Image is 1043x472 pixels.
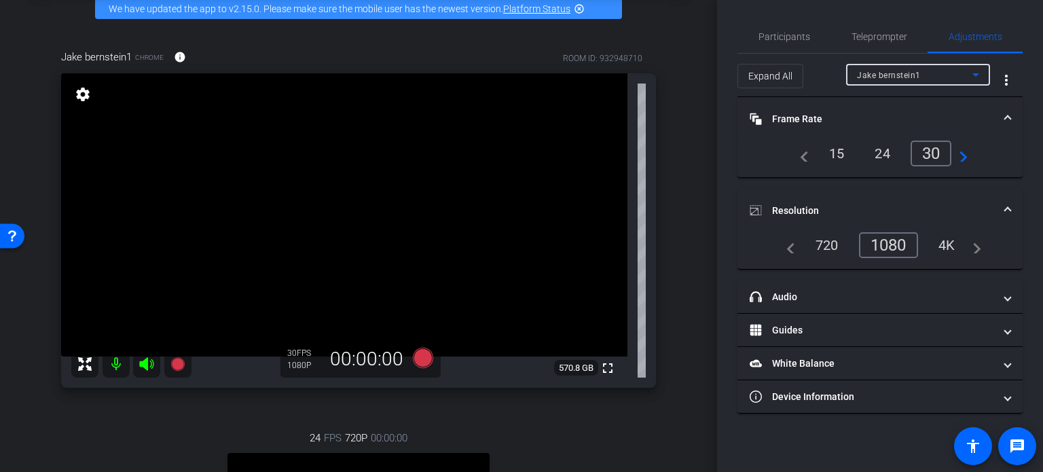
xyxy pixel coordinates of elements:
span: 00:00:00 [371,431,407,446]
mat-panel-title: Resolution [750,204,994,218]
mat-icon: fullscreen [600,360,616,376]
span: FPS [324,431,342,446]
div: ROOM ID: 932948710 [563,52,642,65]
div: 24 [864,142,900,165]
mat-panel-title: Audio [750,290,994,304]
mat-expansion-panel-header: Resolution [737,189,1023,232]
mat-icon: message [1009,438,1025,454]
div: Frame Rate [737,141,1023,177]
span: Chrome [135,52,164,62]
div: 4K [928,234,966,257]
div: 00:00:00 [321,348,412,371]
mat-icon: navigate_next [965,237,981,253]
span: Teleprompter [852,32,907,41]
span: FPS [297,348,311,358]
span: Participants [758,32,810,41]
span: 24 [310,431,321,446]
div: 15 [819,142,855,165]
mat-icon: accessibility [965,438,981,454]
mat-panel-title: Guides [750,323,994,338]
div: 1080 [859,232,918,258]
a: Platform Status [503,3,570,14]
mat-expansion-panel-header: White Balance [737,347,1023,380]
div: 30 [287,348,321,359]
span: Expand All [748,63,792,89]
mat-expansion-panel-header: Audio [737,280,1023,313]
span: Jake bernstein1 [61,50,132,65]
mat-expansion-panel-header: Guides [737,314,1023,346]
div: Resolution [737,232,1023,269]
mat-icon: navigate_before [779,237,795,253]
span: 570.8 GB [554,360,598,376]
span: 720P [345,431,367,446]
div: 720 [805,234,849,257]
mat-icon: highlight_off [574,3,585,14]
div: 30 [911,141,952,166]
mat-panel-title: Frame Rate [750,112,994,126]
mat-expansion-panel-header: Frame Rate [737,97,1023,141]
span: Jake bernstein1 [857,71,921,80]
mat-expansion-panel-header: Device Information [737,380,1023,413]
mat-panel-title: Device Information [750,390,994,404]
mat-icon: navigate_next [951,145,968,162]
div: 1080P [287,360,321,371]
span: Adjustments [949,32,1002,41]
mat-icon: navigate_before [792,145,809,162]
mat-icon: more_vert [998,72,1014,88]
mat-icon: settings [73,86,92,103]
button: More Options for Adjustments Panel [990,64,1023,96]
mat-panel-title: White Balance [750,357,994,371]
button: Expand All [737,64,803,88]
mat-icon: info [174,51,186,63]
